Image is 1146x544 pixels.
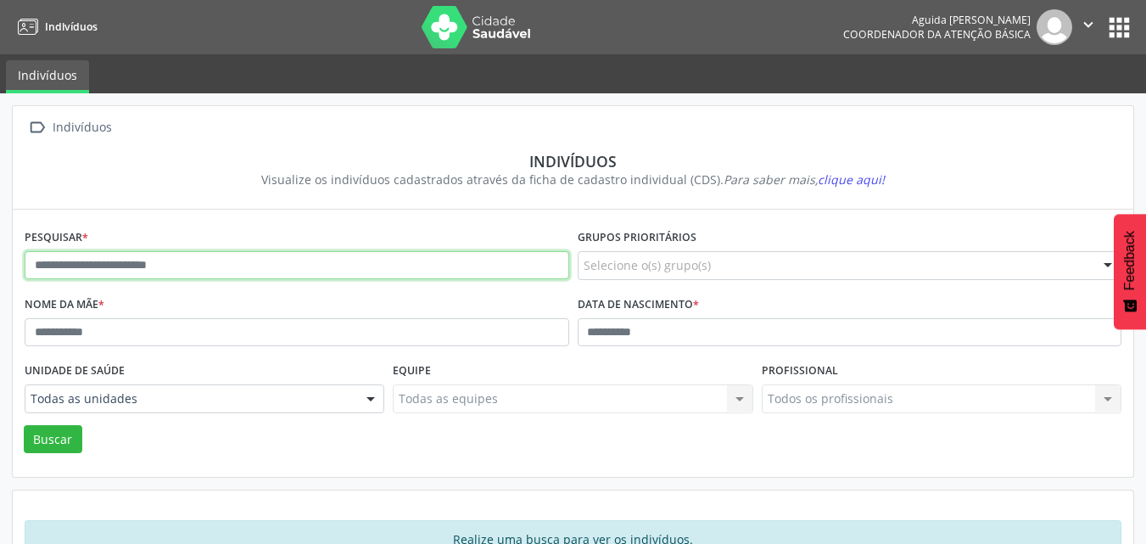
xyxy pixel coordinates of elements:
button: apps [1104,13,1134,42]
label: Equipe [393,358,431,384]
label: Unidade de saúde [25,358,125,384]
span: Selecione o(s) grupo(s) [584,256,711,274]
label: Data de nascimento [578,292,699,318]
span: Indivíduos [45,20,98,34]
img: img [1037,9,1072,45]
div: Aguida [PERSON_NAME] [843,13,1031,27]
button: Buscar [24,425,82,454]
label: Pesquisar [25,225,88,251]
div: Indivíduos [36,152,1110,171]
span: Todas as unidades [31,390,349,407]
label: Nome da mãe [25,292,104,318]
i:  [25,115,49,140]
button:  [1072,9,1104,45]
span: Coordenador da Atenção Básica [843,27,1031,42]
button: Feedback - Mostrar pesquisa [1114,214,1146,329]
label: Profissional [762,358,838,384]
a:  Indivíduos [25,115,115,140]
i: Para saber mais, [724,171,885,188]
a: Indivíduos [6,60,89,93]
i:  [1079,15,1098,34]
div: Indivíduos [49,115,115,140]
label: Grupos prioritários [578,225,696,251]
a: Indivíduos [12,13,98,41]
span: Feedback [1122,231,1138,290]
span: clique aqui! [818,171,885,188]
div: Visualize os indivíduos cadastrados através da ficha de cadastro individual (CDS). [36,171,1110,188]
